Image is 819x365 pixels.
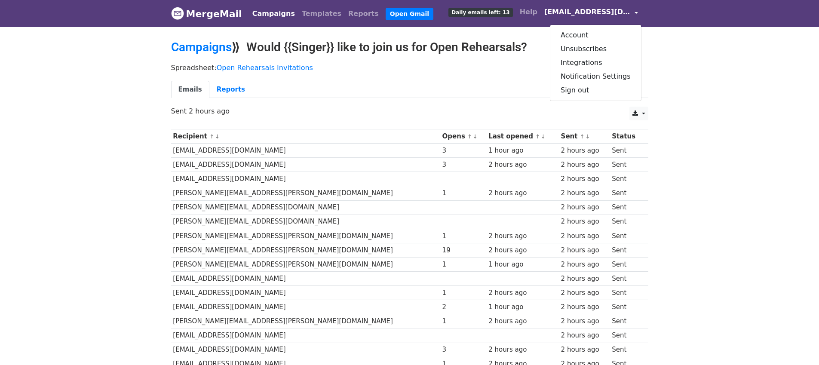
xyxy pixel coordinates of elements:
[561,160,608,170] div: 2 hours ago
[610,257,643,271] td: Sent
[249,5,298,22] a: Campaigns
[610,328,643,343] td: Sent
[171,343,440,357] td: [EMAIL_ADDRESS][DOMAIN_NAME]
[467,133,472,140] a: ↑
[610,286,643,300] td: Sent
[488,231,557,241] div: 2 hours ago
[488,288,557,298] div: 2 hours ago
[516,3,541,21] a: Help
[561,302,608,312] div: 2 hours ago
[488,245,557,255] div: 2 hours ago
[488,160,557,170] div: 2 hours ago
[171,40,648,55] h2: ⟫ Would {{Singer}} like to join us for Open Rehearsals?
[473,133,478,140] a: ↓
[561,146,608,156] div: 2 hours ago
[561,188,608,198] div: 2 hours ago
[171,272,440,286] td: [EMAIL_ADDRESS][DOMAIN_NAME]
[561,217,608,227] div: 2 hours ago
[550,28,641,42] a: Account
[171,215,440,229] td: [PERSON_NAME][EMAIL_ADDRESS][DOMAIN_NAME]
[610,129,643,144] th: Status
[610,272,643,286] td: Sent
[544,7,630,17] span: [EMAIL_ADDRESS][DOMAIN_NAME]
[171,158,440,172] td: [EMAIL_ADDRESS][DOMAIN_NAME]
[561,316,608,326] div: 2 hours ago
[171,286,440,300] td: [EMAIL_ADDRESS][DOMAIN_NAME]
[541,133,546,140] a: ↓
[171,172,440,186] td: [EMAIL_ADDRESS][DOMAIN_NAME]
[561,174,608,184] div: 2 hours ago
[610,200,643,215] td: Sent
[442,231,485,241] div: 1
[171,257,440,271] td: [PERSON_NAME][EMAIL_ADDRESS][PERSON_NAME][DOMAIN_NAME]
[442,160,485,170] div: 3
[445,3,516,21] a: Daily emails left: 13
[610,158,643,172] td: Sent
[561,202,608,212] div: 2 hours ago
[585,133,590,140] a: ↓
[171,300,440,314] td: [EMAIL_ADDRESS][DOMAIN_NAME]
[442,146,485,156] div: 3
[442,288,485,298] div: 1
[550,56,641,70] a: Integrations
[535,133,540,140] a: ↑
[776,324,819,365] iframe: Chat Widget
[488,345,557,355] div: 2 hours ago
[610,186,643,200] td: Sent
[488,302,557,312] div: 1 hour ago
[488,146,557,156] div: 1 hour ago
[488,260,557,270] div: 1 hour ago
[217,64,313,72] a: Open Rehearsals Invitations
[171,200,440,215] td: [PERSON_NAME][EMAIL_ADDRESS][DOMAIN_NAME]
[442,316,485,326] div: 1
[550,42,641,56] a: Unsubscribes
[488,188,557,198] div: 2 hours ago
[550,83,641,97] a: Sign out
[209,133,214,140] a: ↑
[610,215,643,229] td: Sent
[561,345,608,355] div: 2 hours ago
[442,260,485,270] div: 1
[442,302,485,312] div: 2
[171,7,184,20] img: MergeMail logo
[541,3,641,24] a: [EMAIL_ADDRESS][DOMAIN_NAME]
[610,314,643,328] td: Sent
[550,25,641,101] div: [EMAIL_ADDRESS][DOMAIN_NAME]
[171,40,232,54] a: Campaigns
[171,186,440,200] td: [PERSON_NAME][EMAIL_ADDRESS][PERSON_NAME][DOMAIN_NAME]
[580,133,585,140] a: ↑
[610,343,643,357] td: Sent
[171,243,440,257] td: [PERSON_NAME][EMAIL_ADDRESS][PERSON_NAME][DOMAIN_NAME]
[610,300,643,314] td: Sent
[171,129,440,144] th: Recipient
[442,345,485,355] div: 3
[171,229,440,243] td: [PERSON_NAME][EMAIL_ADDRESS][PERSON_NAME][DOMAIN_NAME]
[610,144,643,158] td: Sent
[561,274,608,284] div: 2 hours ago
[448,8,512,17] span: Daily emails left: 13
[550,70,641,83] a: Notification Settings
[171,107,648,116] p: Sent 2 hours ago
[171,63,648,72] p: Spreadsheet:
[171,144,440,158] td: [EMAIL_ADDRESS][DOMAIN_NAME]
[442,245,485,255] div: 19
[440,129,487,144] th: Opens
[610,243,643,257] td: Sent
[561,260,608,270] div: 2 hours ago
[171,314,440,328] td: [PERSON_NAME][EMAIL_ADDRESS][PERSON_NAME][DOMAIN_NAME]
[610,229,643,243] td: Sent
[610,172,643,186] td: Sent
[386,8,433,20] a: Open Gmail
[561,245,608,255] div: 2 hours ago
[209,81,252,98] a: Reports
[298,5,345,22] a: Templates
[442,188,485,198] div: 1
[215,133,220,140] a: ↓
[561,288,608,298] div: 2 hours ago
[561,231,608,241] div: 2 hours ago
[171,81,209,98] a: Emails
[486,129,558,144] th: Last opened
[171,328,440,343] td: [EMAIL_ADDRESS][DOMAIN_NAME]
[561,331,608,340] div: 2 hours ago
